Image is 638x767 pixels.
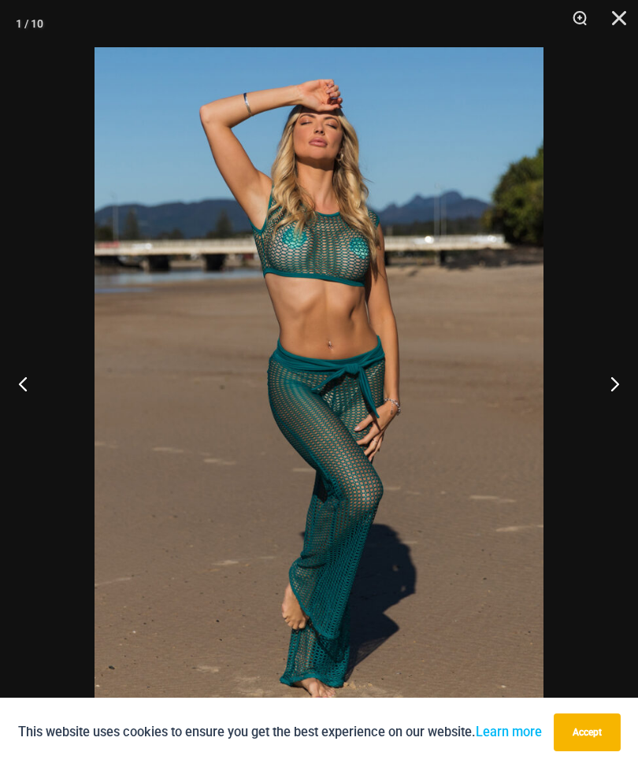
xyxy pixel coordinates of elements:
[16,12,43,35] div: 1 / 10
[476,724,542,739] a: Learn more
[18,721,542,743] p: This website uses cookies to ensure you get the best experience on our website.
[95,47,543,720] img: Show Stopper Jade 366 Top 5007 pants 01
[579,344,638,423] button: Next
[554,713,621,751] button: Accept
